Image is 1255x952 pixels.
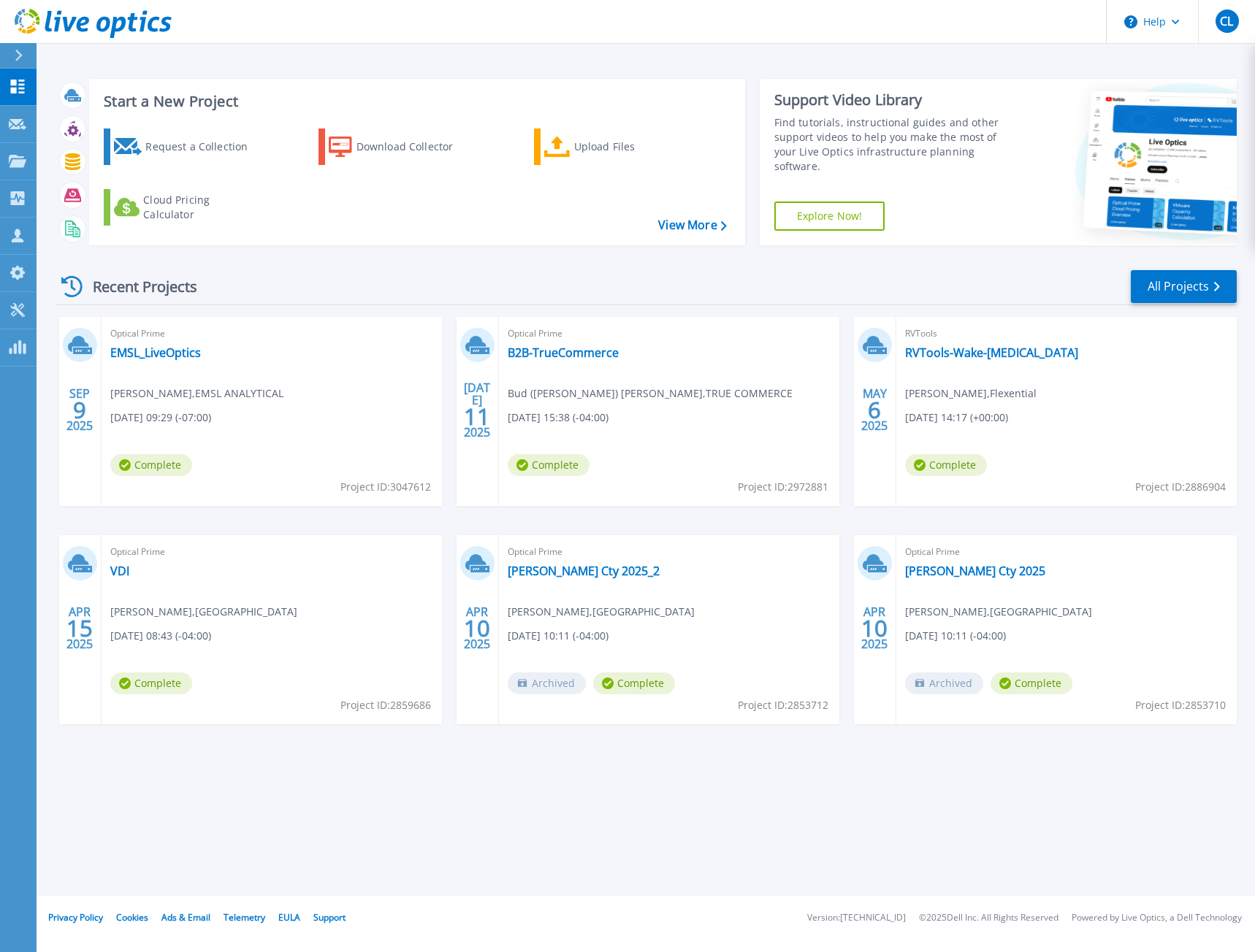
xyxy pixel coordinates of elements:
[464,622,490,634] span: 10
[356,132,473,161] div: Download Collector
[905,326,1228,342] span: RVTools
[318,128,481,165] a: Download Collector
[145,132,262,161] div: Request a Collection
[48,911,103,924] a: Privacy Policy
[574,132,691,161] div: Upload Files
[224,911,265,924] a: Telemetry
[508,410,609,426] span: [DATE] 15:38 (-04:00)
[110,385,283,402] span: [PERSON_NAME] , EMSL ANALYTICAL
[1220,15,1233,27] span: CL
[104,189,267,226] a: Cloud Pricing Calculator
[905,345,1078,360] a: RVTools-Wake-[MEDICAL_DATA]
[593,672,675,694] span: Complete
[905,628,1006,644] span: [DATE] 10:11 (-04:00)
[905,604,1092,620] span: [PERSON_NAME] , [GEOGRAPHIC_DATA]
[1072,913,1242,923] li: Powered by Live Optics, a Dell Technology
[340,479,431,495] span: Project ID: 3047612
[774,201,885,231] a: Explore Now!
[1135,479,1226,495] span: Project ID: 2886904
[463,383,491,437] div: [DATE] 2025
[534,128,697,165] a: Upload Files
[1131,270,1237,303] a: All Projects
[340,697,431,713] span: Project ID: 2859686
[110,564,129,578] a: VDI
[738,479,828,495] span: Project ID: 2972881
[905,544,1228,560] span: Optical Prime
[508,385,793,402] span: Bud ([PERSON_NAME]) [PERSON_NAME] , TRUE COMMERCE
[905,454,987,476] span: Complete
[66,383,94,437] div: SEP 2025
[110,672,192,694] span: Complete
[991,672,1072,694] span: Complete
[658,218,726,232] a: View More
[861,622,888,634] span: 10
[905,410,1008,426] span: [DATE] 14:17 (+00:00)
[905,385,1037,402] span: [PERSON_NAME] , Flexential
[508,672,586,694] span: Archived
[313,911,346,924] a: Support
[104,128,267,165] a: Request a Collection
[861,383,888,437] div: MAY 2025
[508,454,590,476] span: Complete
[278,911,300,924] a: EULA
[110,410,211,426] span: [DATE] 09:29 (-07:00)
[738,697,828,713] span: Project ID: 2853712
[508,345,619,360] a: B2B-TrueCommerce
[905,672,983,694] span: Archived
[508,326,831,342] span: Optical Prime
[463,602,491,655] div: APR 2025
[774,91,1016,110] div: Support Video Library
[508,544,831,560] span: Optical Prime
[774,115,1016,174] div: Find tutorials, instructional guides and other support videos to help you make the most of your L...
[161,911,210,924] a: Ads & Email
[110,345,201,360] a: EMSL_LiveOptics
[110,628,211,644] span: [DATE] 08:43 (-04:00)
[508,564,660,578] a: [PERSON_NAME] Cty 2025_2
[110,326,433,342] span: Optical Prime
[143,193,260,222] div: Cloud Pricing Calculator
[104,93,726,110] h3: Start a New Project
[110,544,433,560] span: Optical Prime
[919,913,1058,923] li: © 2025 Dell Inc. All Rights Reserved
[508,628,609,644] span: [DATE] 10:11 (-04:00)
[110,454,192,476] span: Complete
[56,269,217,304] div: Recent Projects
[807,913,906,923] li: Version: [TECHNICAL_ID]
[110,604,297,620] span: [PERSON_NAME] , [GEOGRAPHIC_DATA]
[508,604,695,620] span: [PERSON_NAME] , [GEOGRAPHIC_DATA]
[464,410,490,423] span: 11
[905,564,1045,578] a: [PERSON_NAME] Cty 2025
[66,622,93,634] span: 15
[116,911,148,924] a: Cookies
[73,404,86,416] span: 9
[861,602,888,655] div: APR 2025
[868,404,881,416] span: 6
[1135,697,1226,713] span: Project ID: 2853710
[66,602,94,655] div: APR 2025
